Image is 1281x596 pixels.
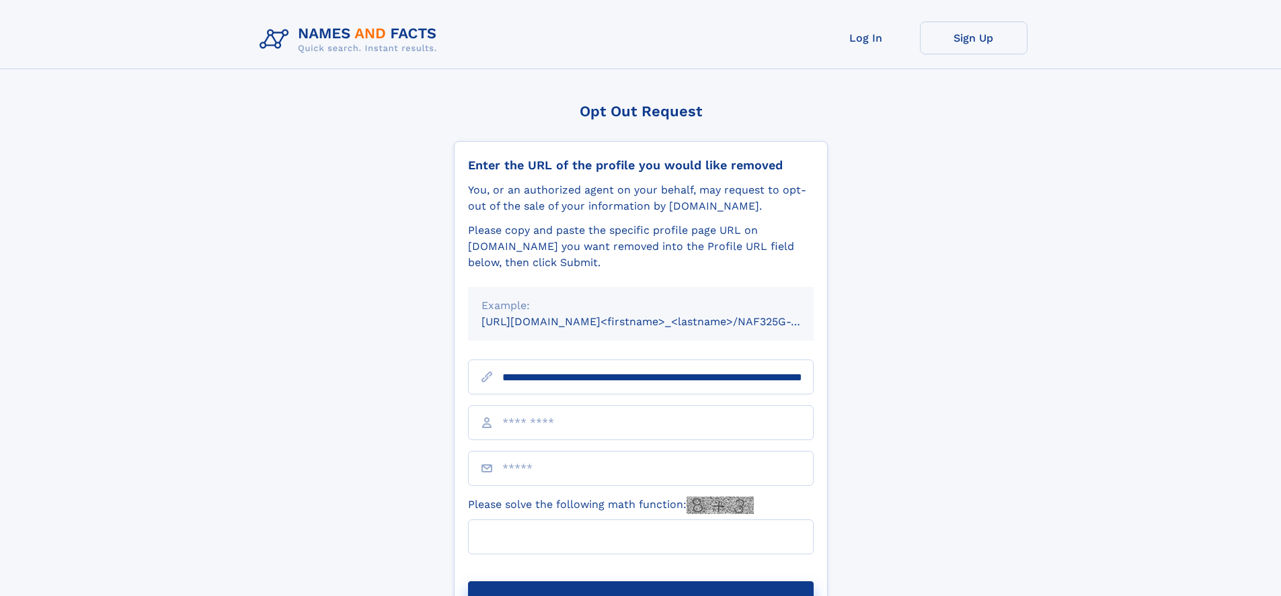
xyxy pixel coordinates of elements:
[254,22,448,58] img: Logo Names and Facts
[468,182,814,214] div: You, or an authorized agent on your behalf, may request to opt-out of the sale of your informatio...
[468,222,814,271] div: Please copy and paste the specific profile page URL on [DOMAIN_NAME] you want removed into the Pr...
[481,298,800,314] div: Example:
[454,103,828,120] div: Opt Out Request
[920,22,1027,54] a: Sign Up
[468,497,754,514] label: Please solve the following math function:
[812,22,920,54] a: Log In
[468,158,814,173] div: Enter the URL of the profile you would like removed
[481,315,839,328] small: [URL][DOMAIN_NAME]<firstname>_<lastname>/NAF325G-xxxxxxxx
